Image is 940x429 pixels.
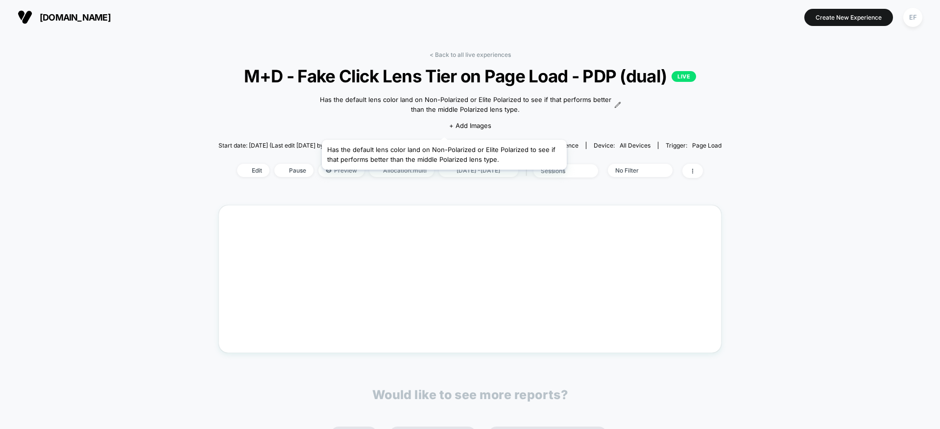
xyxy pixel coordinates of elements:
[666,142,722,149] div: Trigger:
[497,142,578,149] div: Audience:
[369,164,434,177] span: Allocation: multi
[318,164,364,177] span: Preview
[449,122,491,129] span: + Add Images
[218,142,427,149] span: Start date: [DATE] (Last edit [DATE] by [EMAIL_ADDRESS][DOMAIN_NAME])
[466,142,482,149] span: other
[804,9,893,26] button: Create New Experience
[523,164,533,178] span: |
[274,164,313,177] span: Pause
[372,387,568,402] p: Would like to see more reports?
[615,167,654,174] div: No Filter
[243,66,697,86] span: M+D - Fake Click Lens Tier on Page Load - PDP (dual)
[692,142,722,149] span: Page Load
[430,51,511,58] a: < Back to all live experiences
[903,8,922,27] div: EF
[18,10,32,25] img: Visually logo
[530,142,578,149] span: Custom Audience
[237,164,269,177] span: Edit
[900,7,925,27] button: EF
[40,12,111,23] span: [DOMAIN_NAME]
[439,164,518,177] span: [DATE] - [DATE]
[15,9,114,25] button: [DOMAIN_NAME]
[319,95,612,114] span: Has the default lens color land on Non-Polarized or Elite Polarized to see if that performs bette...
[541,167,580,175] div: sessions
[620,142,651,149] span: all devices
[443,142,482,149] div: Pages:
[672,71,696,82] p: LIVE
[586,142,658,149] span: Device:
